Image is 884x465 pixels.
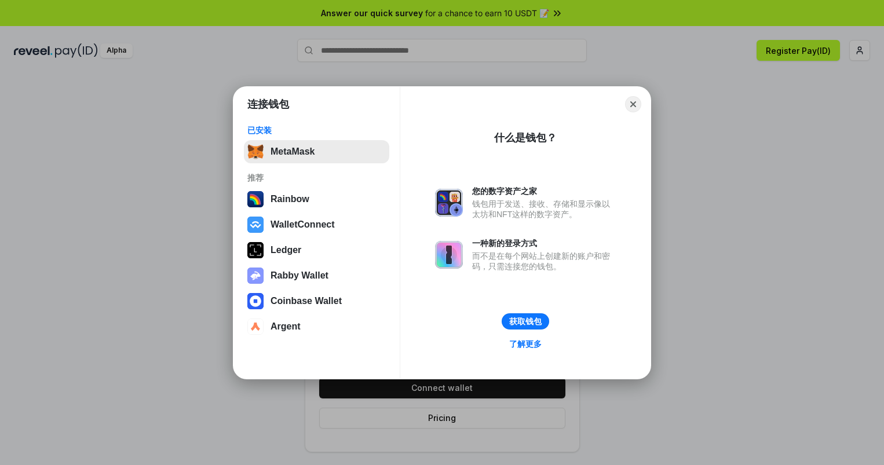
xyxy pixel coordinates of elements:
h1: 连接钱包 [247,97,289,111]
img: svg+xml,%3Csvg%20fill%3D%22none%22%20height%3D%2233%22%20viewBox%3D%220%200%2035%2033%22%20width%... [247,144,264,160]
div: 推荐 [247,173,386,183]
button: Ledger [244,239,389,262]
img: svg+xml,%3Csvg%20xmlns%3D%22http%3A%2F%2Fwww.w3.org%2F2000%2Fsvg%22%20fill%3D%22none%22%20viewBox... [247,268,264,284]
div: 了解更多 [509,339,542,349]
button: Argent [244,315,389,338]
button: Rabby Wallet [244,264,389,287]
a: 了解更多 [502,336,549,352]
img: svg+xml,%3Csvg%20xmlns%3D%22http%3A%2F%2Fwww.w3.org%2F2000%2Fsvg%22%20fill%3D%22none%22%20viewBox... [435,241,463,269]
img: svg+xml,%3Csvg%20xmlns%3D%22http%3A%2F%2Fwww.w3.org%2F2000%2Fsvg%22%20width%3D%2228%22%20height%3... [247,242,264,258]
div: Rainbow [271,194,309,204]
div: 一种新的登录方式 [472,238,616,248]
button: MetaMask [244,140,389,163]
div: 您的数字资产之家 [472,186,616,196]
div: 而不是在每个网站上创建新的账户和密码，只需连接您的钱包。 [472,251,616,272]
div: 已安装 [247,125,386,136]
button: 获取钱包 [502,313,549,329]
img: svg+xml,%3Csvg%20xmlns%3D%22http%3A%2F%2Fwww.w3.org%2F2000%2Fsvg%22%20fill%3D%22none%22%20viewBox... [435,189,463,217]
div: Ledger [271,245,301,255]
img: svg+xml,%3Csvg%20width%3D%2228%22%20height%3D%2228%22%20viewBox%3D%220%200%2028%2028%22%20fill%3D... [247,318,264,335]
div: Argent [271,321,301,332]
button: Rainbow [244,188,389,211]
button: WalletConnect [244,213,389,236]
div: WalletConnect [271,219,335,230]
div: 获取钱包 [509,316,542,327]
div: MetaMask [271,147,315,157]
img: svg+xml,%3Csvg%20width%3D%2228%22%20height%3D%2228%22%20viewBox%3D%220%200%2028%2028%22%20fill%3D... [247,217,264,233]
div: Coinbase Wallet [271,296,342,306]
div: Rabby Wallet [271,270,328,281]
div: 钱包用于发送、接收、存储和显示像以太坊和NFT这样的数字资产。 [472,199,616,219]
img: svg+xml,%3Csvg%20width%3D%2228%22%20height%3D%2228%22%20viewBox%3D%220%200%2028%2028%22%20fill%3D... [247,293,264,309]
div: 什么是钱包？ [494,131,557,145]
img: svg+xml,%3Csvg%20width%3D%22120%22%20height%3D%22120%22%20viewBox%3D%220%200%20120%20120%22%20fil... [247,191,264,207]
button: Close [625,96,641,112]
button: Coinbase Wallet [244,290,389,313]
